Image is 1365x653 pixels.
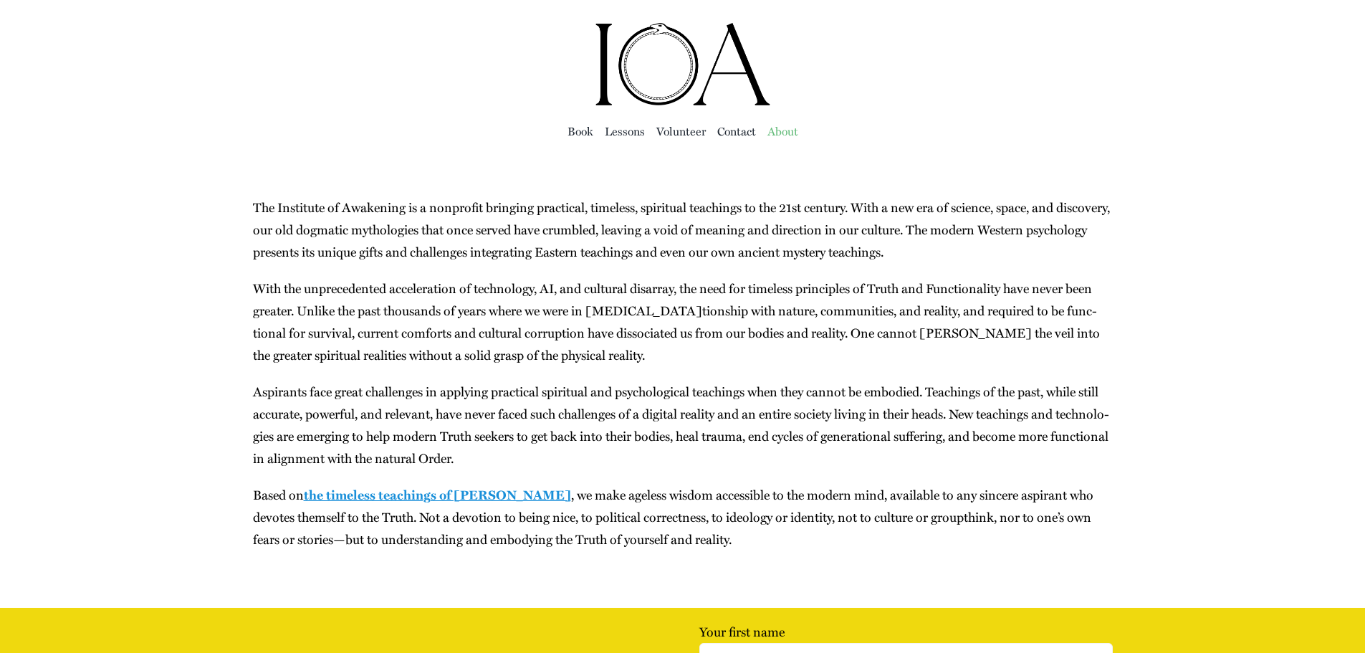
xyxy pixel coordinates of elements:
[593,19,772,37] a: ioa-logo
[253,196,1113,263] p: The Insti­tute of Awak­en­ing is a non­prof­it bring­ing prac­ti­cal, time­less, spir­i­tu­al tea...
[717,121,756,141] a: Con­tact
[252,108,1112,153] nav: Main
[253,277,1113,366] p: With the unprece­dent­ed accel­er­a­tion of tech­nol­o­gy, AI, and cul­tur­al dis­ar­ray, the nee...
[304,485,571,504] a: the time­less teach­ings of [PERSON_NAME]
[593,22,772,108] img: Institute of Awakening
[567,121,593,141] a: Book
[253,484,1113,550] p: Based on , we make age­less wis­dom acces­si­ble to the mod­ern mind, avail­able to any sin­cere ...
[656,121,706,141] a: Vol­un­teer
[767,121,798,141] a: About
[605,121,645,141] a: Lessons
[253,381,1113,470] p: Aspi­rants face great chal­lenges in apply­ing prac­ti­cal spir­i­tu­al and psy­cho­log­i­cal tea...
